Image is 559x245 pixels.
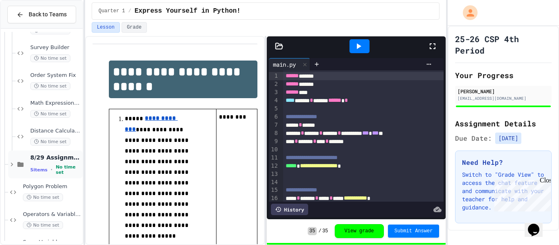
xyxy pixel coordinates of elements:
span: No time set [30,138,70,146]
span: Math Expression Debugger [30,100,81,107]
div: 12 [269,162,279,170]
h3: Need Help? [462,157,545,167]
div: 11 [269,154,279,162]
div: [PERSON_NAME] [458,88,549,95]
span: • [51,166,52,173]
div: 5 [269,105,279,113]
div: Chat with us now!Close [3,3,56,52]
div: 14 [269,178,279,187]
div: 10 [269,146,279,154]
h2: Your Progress [455,70,552,81]
div: 9 [269,137,279,146]
div: 6 [269,113,279,121]
div: 4 [269,97,279,105]
span: Survey Builder [30,44,81,51]
span: No time set [56,164,81,175]
span: 5 items [30,167,47,173]
button: Submit Answer [388,225,440,238]
span: No time set [30,110,70,118]
span: Submit Answer [394,228,433,234]
div: History [271,204,308,215]
button: Grade [122,22,147,33]
div: 8 [269,129,279,137]
span: Order System Fix [30,72,81,79]
span: 35 [322,228,328,234]
iframe: chat widget [525,212,551,237]
iframe: chat widget [491,177,551,211]
div: 2 [269,80,279,88]
div: 16 [269,194,279,202]
span: Operators & Variables [23,211,81,218]
button: View grade [335,224,384,238]
div: 15 [269,186,279,194]
span: Due Date: [455,133,492,143]
span: [DATE] [495,133,521,144]
button: Back to Teams [7,6,76,23]
button: Lesson [92,22,120,33]
div: My Account [454,3,480,22]
div: 3 [269,88,279,97]
span: Quarter 1 [99,8,125,14]
span: / [318,228,321,234]
span: Polygon Problem [23,183,81,190]
span: Back to Teams [29,10,67,19]
span: No time set [30,54,70,62]
span: Distance Calculator [30,128,81,135]
div: 1 [269,72,279,80]
span: Express Yourself in Python! [135,6,241,16]
span: No time set [23,193,63,201]
span: / [128,8,131,14]
span: No time set [30,82,70,90]
div: main.py [269,58,310,70]
p: Switch to "Grade View" to access the chat feature and communicate with your teacher for help and ... [462,171,545,211]
div: 7 [269,121,279,129]
h1: 25-26 CSP 4th Period [455,33,552,56]
div: main.py [269,60,300,69]
span: 35 [308,227,317,235]
div: 13 [269,170,279,178]
h2: Assignment Details [455,118,552,129]
div: [EMAIL_ADDRESS][DOMAIN_NAME] [458,95,549,101]
span: 8/29 Assignments [30,154,81,161]
span: No time set [23,221,63,229]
